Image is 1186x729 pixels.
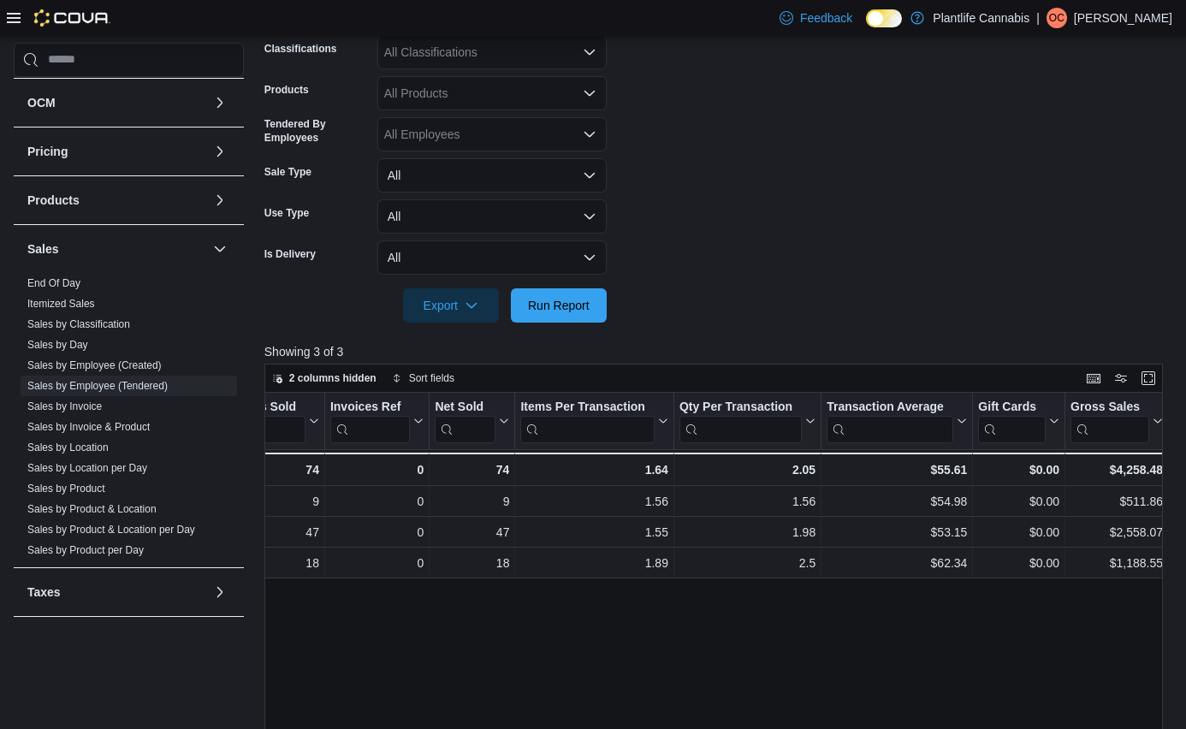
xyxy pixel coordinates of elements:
[679,553,815,573] div: 2.5
[264,247,316,261] label: Is Delivery
[27,277,80,289] a: End Of Day
[27,379,168,393] span: Sales by Employee (Tendered)
[27,192,206,209] button: Products
[27,143,68,160] h3: Pricing
[827,459,967,480] div: $55.61
[583,86,596,100] button: Open list of options
[265,368,383,388] button: 2 columns hidden
[377,240,607,275] button: All
[27,240,59,258] h3: Sales
[827,491,967,512] div: $54.98
[1074,8,1172,28] p: [PERSON_NAME]
[583,45,596,59] button: Open list of options
[679,522,815,542] div: 1.98
[218,491,318,512] div: 9
[264,42,337,56] label: Classifications
[218,459,318,480] div: 74
[978,491,1059,512] div: $0.00
[1070,399,1149,415] div: Gross Sales
[27,297,95,311] span: Itemized Sales
[27,421,150,433] a: Sales by Invoice & Product
[27,359,162,372] span: Sales by Employee (Created)
[27,543,144,557] span: Sales by Product per Day
[978,399,1046,442] div: Gift Card Sales
[520,459,668,480] div: 1.64
[827,399,967,442] button: Transaction Average
[827,399,953,415] div: Transaction Average
[330,522,424,542] div: 0
[27,240,206,258] button: Sales
[330,553,424,573] div: 0
[520,522,668,542] div: 1.55
[27,359,162,371] a: Sales by Employee (Created)
[264,117,371,145] label: Tendered By Employees
[435,522,509,542] div: 47
[978,399,1046,415] div: Gift Cards
[978,399,1059,442] button: Gift Cards
[27,441,109,454] span: Sales by Location
[218,553,318,573] div: 18
[27,503,157,515] a: Sales by Product & Location
[409,371,454,385] span: Sort fields
[1070,491,1163,512] div: $511.86
[435,399,509,442] button: Net Sold
[520,553,668,573] div: 1.89
[679,459,815,480] div: 2.05
[27,192,80,209] h3: Products
[330,459,424,480] div: 0
[435,491,509,512] div: 9
[210,190,230,210] button: Products
[520,399,668,442] button: Items Per Transaction
[330,491,424,512] div: 0
[264,206,309,220] label: Use Type
[27,461,147,475] span: Sales by Location per Day
[218,399,305,442] div: Invoices Sold
[210,92,230,113] button: OCM
[1070,553,1163,573] div: $1,188.55
[1070,522,1163,542] div: $2,558.07
[27,502,157,516] span: Sales by Product & Location
[27,318,130,330] a: Sales by Classification
[264,83,309,97] label: Products
[866,27,867,28] span: Dark Mode
[435,553,509,573] div: 18
[218,522,318,542] div: 47
[289,371,377,385] span: 2 columns hidden
[385,368,461,388] button: Sort fields
[14,273,244,567] div: Sales
[27,380,168,392] a: Sales by Employee (Tendered)
[27,482,105,495] span: Sales by Product
[27,94,206,111] button: OCM
[679,399,802,442] div: Qty Per Transaction
[27,298,95,310] a: Itemized Sales
[978,553,1059,573] div: $0.00
[27,462,147,474] a: Sales by Location per Day
[679,491,815,512] div: 1.56
[218,399,318,442] button: Invoices Sold
[1036,8,1040,28] p: |
[27,442,109,453] a: Sales by Location
[1138,368,1159,388] button: Enter fullscreen
[978,522,1059,542] div: $0.00
[210,141,230,162] button: Pricing
[377,158,607,193] button: All
[27,338,88,352] span: Sales by Day
[330,399,424,442] button: Invoices Ref
[27,584,61,601] h3: Taxes
[1111,368,1131,388] button: Display options
[583,127,596,141] button: Open list of options
[264,165,311,179] label: Sale Type
[27,339,88,351] a: Sales by Day
[1047,8,1067,28] div: Orianna Christensen
[403,288,499,323] button: Export
[27,584,206,601] button: Taxes
[435,459,509,480] div: 74
[520,399,655,442] div: Items Per Transaction
[27,420,150,434] span: Sales by Invoice & Product
[27,317,130,331] span: Sales by Classification
[827,522,967,542] div: $53.15
[1049,8,1064,28] span: OC
[528,297,590,314] span: Run Report
[27,94,56,111] h3: OCM
[1070,399,1149,442] div: Gross Sales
